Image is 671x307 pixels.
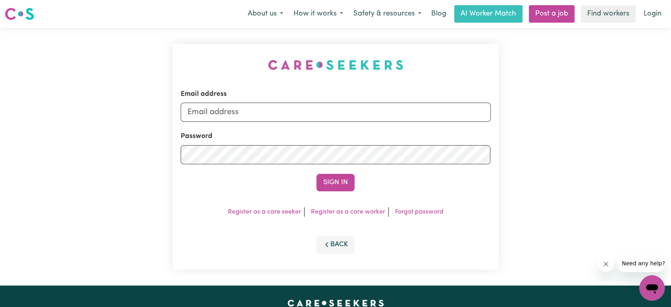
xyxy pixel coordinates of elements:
[426,5,451,23] a: Blog
[316,174,355,191] button: Sign In
[639,5,666,23] a: Login
[639,275,665,301] iframe: Button to launch messaging window
[287,300,384,306] a: Careseekers home page
[529,5,575,23] a: Post a job
[598,256,614,272] iframe: Close message
[316,236,355,253] button: Back
[5,7,34,21] img: Careseekers logo
[181,131,212,142] label: Password
[581,5,636,23] a: Find workers
[5,5,34,23] a: Careseekers logo
[181,89,227,99] label: Email address
[617,255,665,272] iframe: Message from company
[181,103,491,122] input: Email address
[228,209,301,215] a: Register as a care seeker
[454,5,523,23] a: AI Worker Match
[395,209,443,215] a: Forgot password
[243,6,288,22] button: About us
[5,6,48,12] span: Need any help?
[348,6,426,22] button: Safety & resources
[288,6,348,22] button: How it works
[311,209,385,215] a: Register as a care worker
